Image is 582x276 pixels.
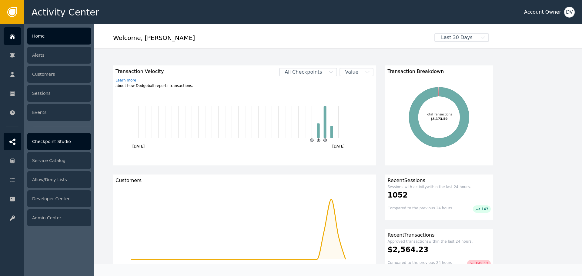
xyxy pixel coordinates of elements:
button: Value [339,68,373,76]
text: [DATE] [132,144,145,148]
div: Allow/Deny Lists [27,171,91,188]
a: Sessions [4,85,91,102]
div: Recent Transactions [387,231,491,239]
div: Sessions [27,85,91,102]
a: Checkpoint Studio [4,133,91,150]
span: $45.13 [476,261,488,267]
div: Compared to the previous 24 hours [387,205,452,213]
span: Transaction Breakdown [387,68,444,75]
button: DV [564,7,575,18]
span: Activity Center [32,5,99,19]
div: about how Dodgeball reports transactions. [115,78,193,88]
div: Customers [115,177,373,184]
tspan: $5,173.59 [431,117,448,121]
div: Customers [27,66,91,83]
div: Recent Sessions [387,177,491,184]
div: Home [27,28,91,45]
a: Events [4,104,91,121]
rect: Transaction2025-08-12 [317,123,320,138]
span: All Checkpoints [280,68,327,76]
div: $2,564.23 [387,244,491,255]
button: Last 30 Days [430,33,493,42]
span: Last 30 Days [435,34,479,41]
rect: Transaction2025-08-14 [330,126,333,138]
div: Events [27,104,91,121]
text: [DATE] [333,144,345,148]
div: Developer Center [27,190,91,207]
a: Developer Center [4,190,91,208]
a: Home [4,27,91,45]
div: Account Owner [524,8,561,16]
a: Service Catalog [4,152,91,169]
div: Compared to the previous 24 hours [387,260,452,267]
div: Service Catalog [27,152,91,169]
span: 143 [481,206,488,212]
div: Welcome , [PERSON_NAME] [113,33,430,47]
div: Approved transactions within the last 24 hours. [387,239,491,244]
span: Value [340,68,363,76]
div: Alerts [27,47,91,64]
span: Transaction Velocity [115,68,193,75]
a: Alerts [4,46,91,64]
div: 1052 [387,190,491,201]
rect: Transaction2025-08-13 [324,106,326,138]
div: Sessions with activity within the last 24 hours. [387,184,491,190]
div: Checkpoint Studio [27,133,91,150]
a: Learn more [115,78,193,83]
a: Customers [4,65,91,83]
a: Allow/Deny Lists [4,171,91,188]
tspan: Total Transactions [426,113,452,116]
button: All Checkpoints [279,68,337,76]
a: Admin Center [4,209,91,227]
div: Admin Center [27,209,91,226]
